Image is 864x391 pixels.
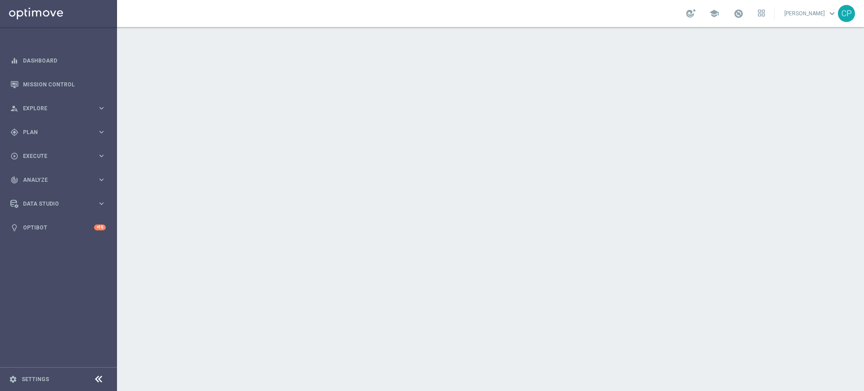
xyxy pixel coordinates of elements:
[10,153,106,160] button: play_circle_outline Execute keyboard_arrow_right
[838,5,855,22] div: CP
[23,72,106,96] a: Mission Control
[709,9,719,18] span: school
[10,176,106,184] button: track_changes Analyze keyboard_arrow_right
[827,9,837,18] span: keyboard_arrow_down
[23,49,106,72] a: Dashboard
[10,128,18,136] i: gps_fixed
[10,216,106,239] div: Optibot
[10,49,106,72] div: Dashboard
[23,216,94,239] a: Optibot
[10,152,97,160] div: Execute
[23,130,97,135] span: Plan
[10,104,97,112] div: Explore
[97,175,106,184] i: keyboard_arrow_right
[23,201,97,207] span: Data Studio
[23,153,97,159] span: Execute
[10,224,18,232] i: lightbulb
[10,72,106,96] div: Mission Control
[10,200,106,207] button: Data Studio keyboard_arrow_right
[10,57,18,65] i: equalizer
[97,199,106,208] i: keyboard_arrow_right
[23,177,97,183] span: Analyze
[10,176,18,184] i: track_changes
[10,128,97,136] div: Plan
[9,375,17,383] i: settings
[22,377,49,382] a: Settings
[97,128,106,136] i: keyboard_arrow_right
[10,81,106,88] button: Mission Control
[10,105,106,112] button: person_search Explore keyboard_arrow_right
[94,225,106,230] div: +10
[10,152,18,160] i: play_circle_outline
[23,106,97,111] span: Explore
[97,152,106,160] i: keyboard_arrow_right
[10,200,97,208] div: Data Studio
[10,57,106,64] button: equalizer Dashboard
[10,224,106,231] button: lightbulb Optibot +10
[10,129,106,136] button: gps_fixed Plan keyboard_arrow_right
[783,7,838,20] a: [PERSON_NAME]keyboard_arrow_down
[97,104,106,112] i: keyboard_arrow_right
[10,104,18,112] i: person_search
[10,176,97,184] div: Analyze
